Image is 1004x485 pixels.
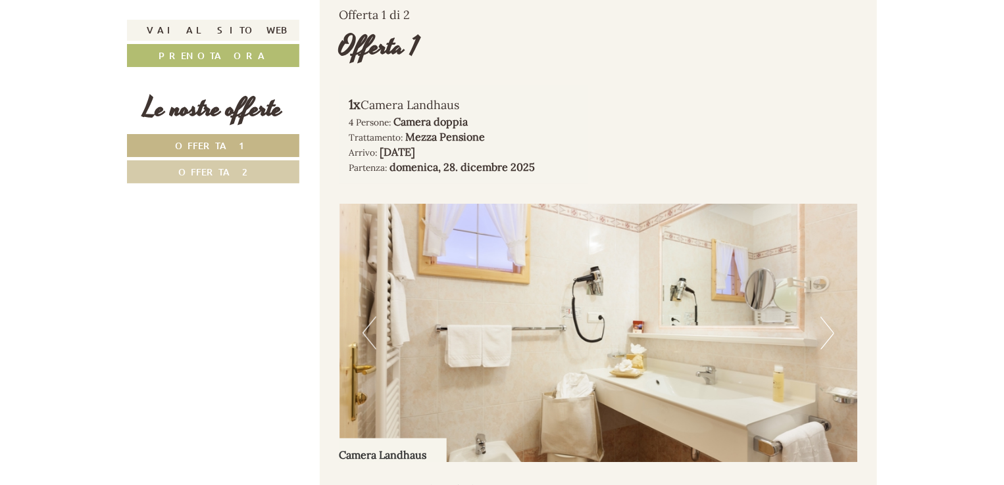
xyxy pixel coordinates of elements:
[349,96,361,112] b: 1x
[339,28,420,66] div: Offerta 1
[349,131,403,143] small: Trattamento:
[390,160,536,173] b: domenica, 28. dicembre 2025
[176,139,251,152] span: Offerta 1
[349,95,579,114] div: Camera Landhaus
[339,204,858,463] img: image
[179,166,248,178] span: Offerta 2
[127,20,299,41] a: Vai al sito web
[339,7,411,22] span: Offerta 1 di 2
[349,116,391,128] small: 4 Persone:
[349,147,378,158] small: Arrivo:
[363,317,376,350] button: Previous
[380,145,416,158] b: [DATE]
[127,90,299,127] div: Le nostre offerte
[127,44,299,67] a: Prenota ora
[349,162,388,173] small: Partenza:
[406,130,486,143] b: Mezza Pensione
[394,115,468,128] b: Camera doppia
[820,317,834,350] button: Next
[339,438,447,463] div: Camera Landhaus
